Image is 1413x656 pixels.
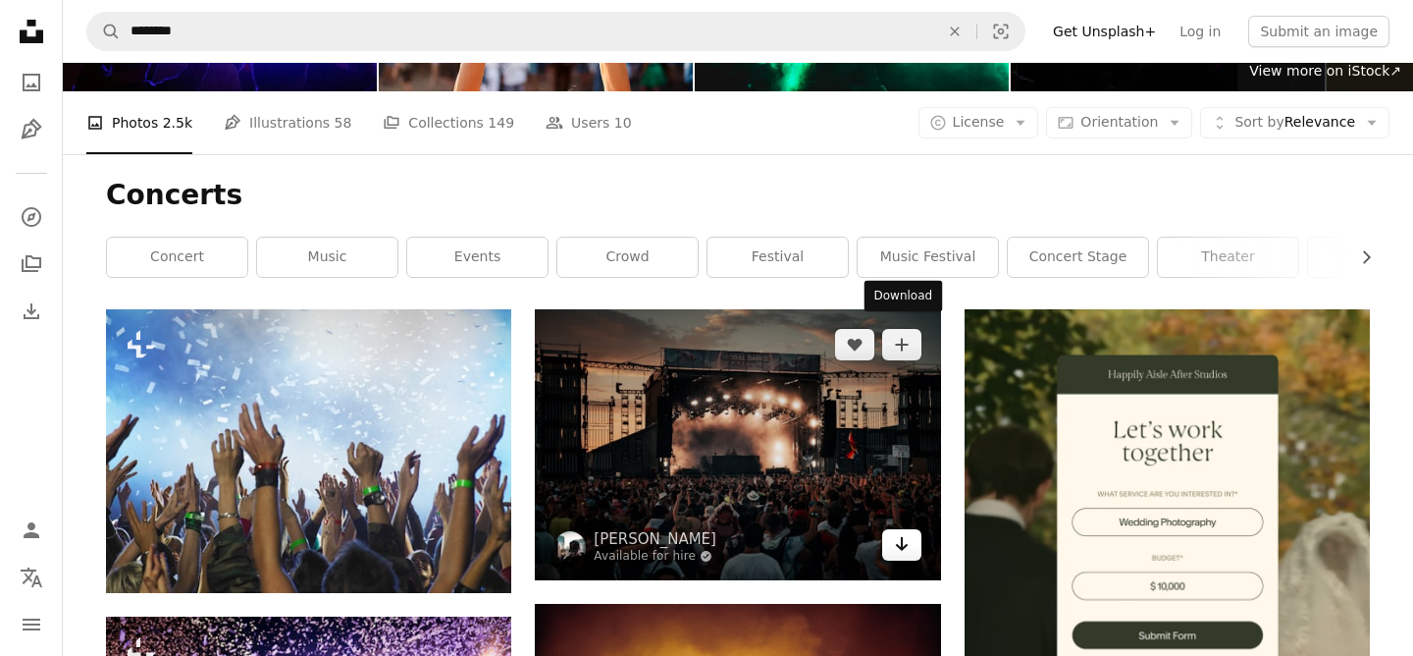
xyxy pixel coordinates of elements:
[1080,114,1158,130] span: Orientation
[614,112,632,134] span: 10
[12,63,51,102] a: Photos
[224,91,351,154] a: Illustrations 58
[707,238,848,277] a: festival
[257,238,397,277] a: music
[87,13,121,50] button: Search Unsplash
[594,549,716,565] a: Available for hire
[1237,52,1413,91] a: View more on iStock↗
[882,329,921,360] button: Add to Collection
[106,442,511,460] a: a crowd of people with their hands in the air
[383,91,514,154] a: Collections 149
[835,329,874,360] button: Like
[12,292,51,331] a: Download History
[864,281,943,312] div: Download
[1008,238,1148,277] a: concert stage
[1234,114,1283,130] span: Sort by
[12,197,51,237] a: Explore
[546,91,632,154] a: Users 10
[1200,107,1389,138] button: Sort byRelevance
[1041,16,1168,47] a: Get Unsplash+
[1158,238,1298,277] a: theater
[107,238,247,277] a: concert
[1046,107,1192,138] button: Orientation
[554,531,586,563] img: Go to Colin Lloyd's profile
[12,558,51,597] button: Language
[1249,63,1401,79] span: View more on iStock ↗
[953,114,1005,130] span: License
[12,12,51,55] a: Home — Unsplash
[594,529,716,549] a: [PERSON_NAME]
[12,605,51,644] button: Menu
[535,435,940,453] a: people watching concert during daytime
[407,238,548,277] a: events
[1248,16,1389,47] button: Submit an image
[1348,238,1370,277] button: scroll list to the right
[977,13,1024,50] button: Visual search
[86,12,1025,51] form: Find visuals sitewide
[12,245,51,284] a: Collections
[106,309,511,593] img: a crowd of people with their hands in the air
[858,238,998,277] a: music festival
[1234,113,1355,133] span: Relevance
[106,178,1370,213] h1: Concerts
[882,529,921,561] a: Download
[12,511,51,550] a: Log in / Sign up
[918,107,1039,138] button: License
[335,112,352,134] span: 58
[488,112,514,134] span: 149
[12,110,51,149] a: Illustrations
[1168,16,1232,47] a: Log in
[557,238,698,277] a: crowd
[933,13,976,50] button: Clear
[535,309,940,579] img: people watching concert during daytime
